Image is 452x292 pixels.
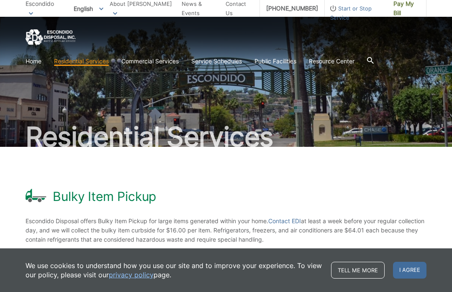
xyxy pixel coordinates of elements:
span: English [67,2,110,16]
h2: Residential Services [26,123,426,150]
a: Public Facilities [254,57,296,66]
a: Commercial Services [121,57,179,66]
a: Resource Center [309,57,354,66]
a: Service Schedules [191,57,242,66]
a: Contact EDI [268,216,301,226]
span: I agree [393,262,426,279]
h1: Bulky Item Pickup [53,189,156,204]
span: Escondido Disposal offers Bulky Item Pickup for large items generated within your home. at least ... [26,217,424,243]
a: Residential Services [54,57,109,66]
a: privacy policy [109,270,154,279]
a: EDCD logo. Return to the homepage. [26,29,76,46]
a: Home [26,57,41,66]
a: Tell me more [331,262,385,279]
p: We use cookies to understand how you use our site and to improve your experience. To view our pol... [26,261,323,279]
